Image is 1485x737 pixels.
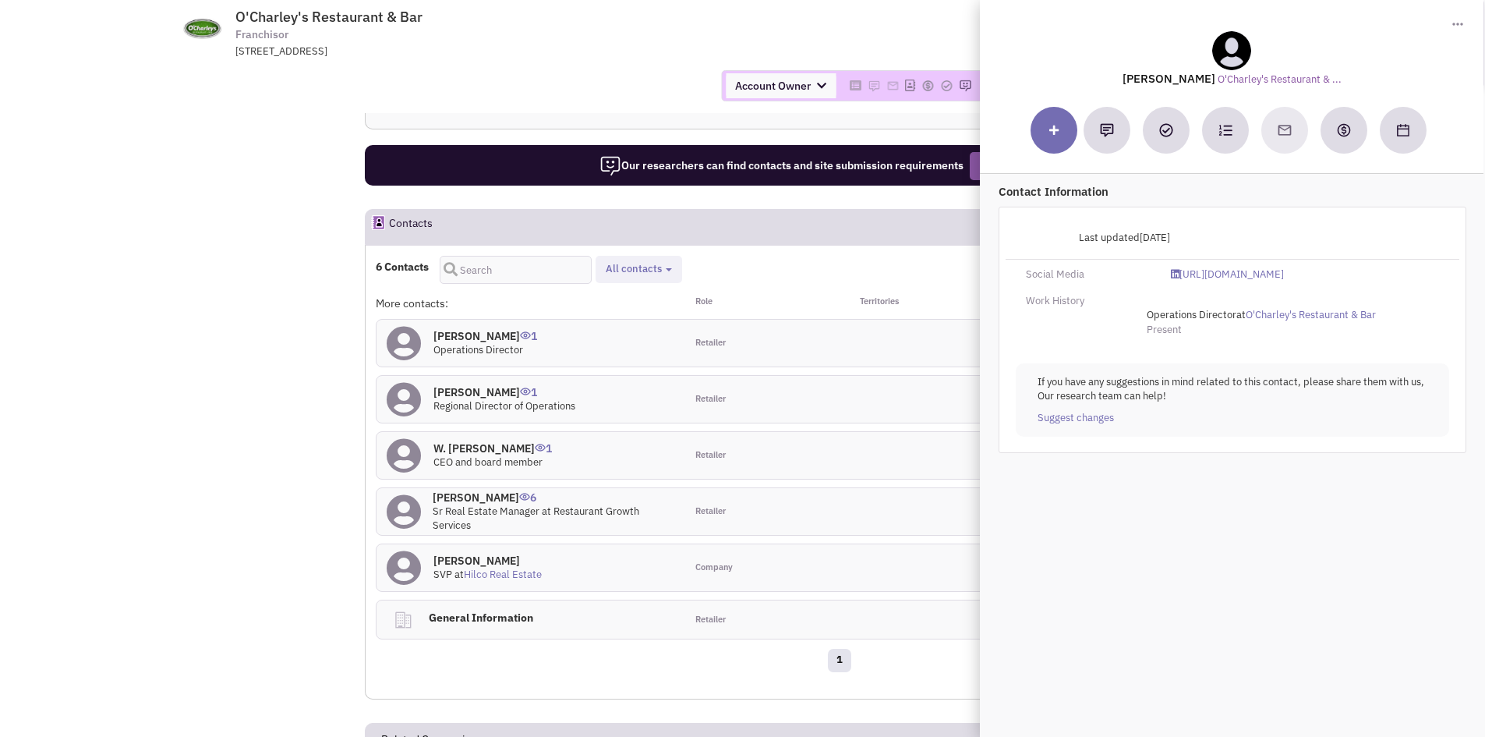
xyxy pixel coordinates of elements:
img: Create a deal [1336,122,1352,138]
span: at [1147,308,1376,321]
span: 1 [535,430,552,455]
span: Account Owner [726,73,836,98]
h4: General Information [423,601,659,635]
img: icon-UserInteraction.png [535,444,546,452]
img: Subscribe to a cadence [1218,123,1232,137]
img: Please add to your accounts [921,80,934,92]
span: Present [1147,323,1182,336]
img: Add a note [1100,123,1114,137]
img: icon-UserInteraction.png [519,493,530,501]
h2: Contacts [389,210,433,244]
span: Retailer [695,449,726,462]
img: icon-UserInteraction.png [520,388,531,395]
div: Social Media [1016,268,1160,282]
h4: [PERSON_NAME] [433,385,575,399]
a: Suggest changes [1038,411,1114,426]
img: Add a Task [1159,123,1173,137]
button: All contacts [601,261,677,278]
span: All contacts [606,262,662,275]
div: Last updated [1016,223,1180,253]
a: [URL][DOMAIN_NAME] [1171,268,1284,282]
img: icon-researcher-20.png [599,155,621,177]
span: 1 [520,374,537,399]
a: 1 [828,649,851,672]
a: O'Charley's Restaurant & Bar [1246,308,1376,323]
img: icon-UserInteraction.png [520,331,531,339]
span: Operations Director [1147,308,1236,321]
div: Work History [1016,294,1160,309]
input: Search [440,256,592,284]
span: Franchisor [235,27,288,43]
div: Role [685,296,840,311]
span: Retailer [695,614,726,626]
img: Schedule a Meeting [1397,124,1409,136]
span: Regional Director of Operations [433,399,575,413]
h4: [PERSON_NAME] [433,329,537,343]
div: More contacts: [376,296,684,311]
span: SVP [433,568,452,581]
span: at [454,568,542,581]
span: Retailer [695,505,726,518]
span: 6 [519,479,536,505]
img: teammate.png [1212,31,1251,70]
img: Please add to your accounts [959,80,971,92]
a: Hilco Real Estate [464,568,542,581]
img: clarity_building-linegeneral.png [393,610,413,630]
img: Please add to your accounts [940,80,953,92]
span: CEO and board member [433,455,543,469]
div: Territories [840,296,994,311]
span: 1 [520,317,537,343]
h4: [PERSON_NAME] [433,554,542,568]
span: O'Charley's Restaurant & Bar [235,8,423,26]
p: If you have any suggestions in mind related to this contact, please share them with us, Our resea... [1038,375,1427,404]
span: Sr Real Estate Manager at Restaurant Growth Services [433,505,639,533]
img: Please add to your accounts [868,80,880,92]
lable: [PERSON_NAME] [1123,71,1215,86]
span: Retailer [695,393,726,406]
h4: 6 Contacts [376,260,429,274]
span: [DATE] [1140,231,1170,244]
span: Company [695,562,733,574]
img: Please add to your accounts [886,80,899,92]
p: Contact Information [999,183,1466,200]
button: Request Research [970,152,1079,180]
span: Our researchers can find contacts and site submission requirements [599,158,963,172]
a: O'Charley's Restaurant & ... [1218,73,1342,87]
h4: W. [PERSON_NAME] [433,441,552,455]
div: [STREET_ADDRESS] [235,44,642,59]
h4: [PERSON_NAME] [433,491,675,505]
span: Retailer [695,337,726,349]
span: Operations Director [433,343,523,356]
